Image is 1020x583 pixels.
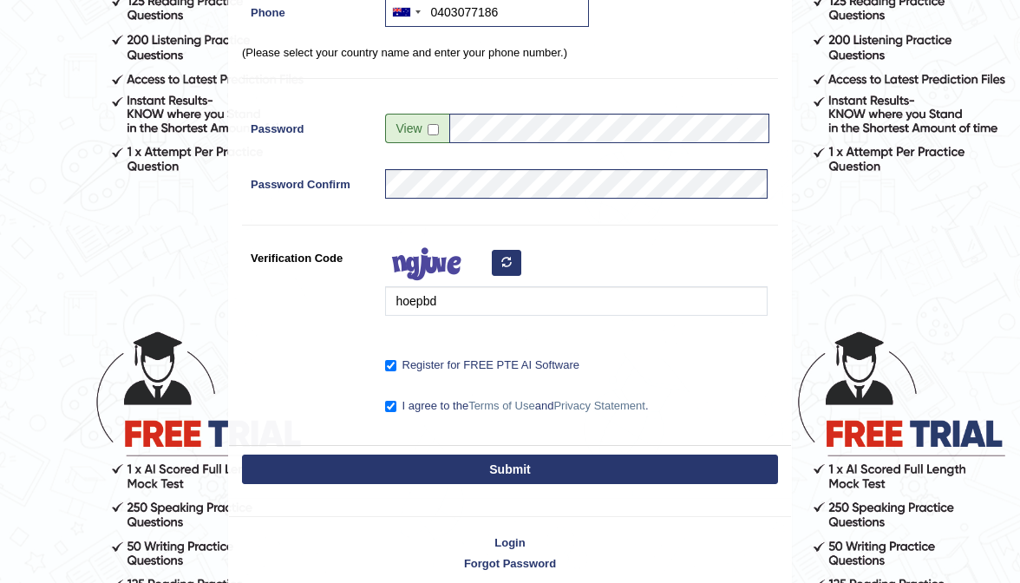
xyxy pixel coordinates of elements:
label: Verification Code [242,243,376,266]
label: Register for FREE PTE AI Software [385,357,579,374]
p: (Please select your country name and enter your phone number.) [242,44,778,61]
input: I agree to theTerms of UseandPrivacy Statement. [385,401,396,412]
input: Show/Hide Password [428,124,439,135]
label: Password Confirm [242,169,376,193]
a: Terms of Use [468,399,535,412]
a: Login [229,534,791,551]
button: Submit [242,455,778,484]
label: I agree to the and . [385,397,649,415]
label: Password [242,114,376,137]
input: Register for FREE PTE AI Software [385,360,396,371]
a: Forgot Password [229,555,791,572]
a: Privacy Statement [553,399,645,412]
